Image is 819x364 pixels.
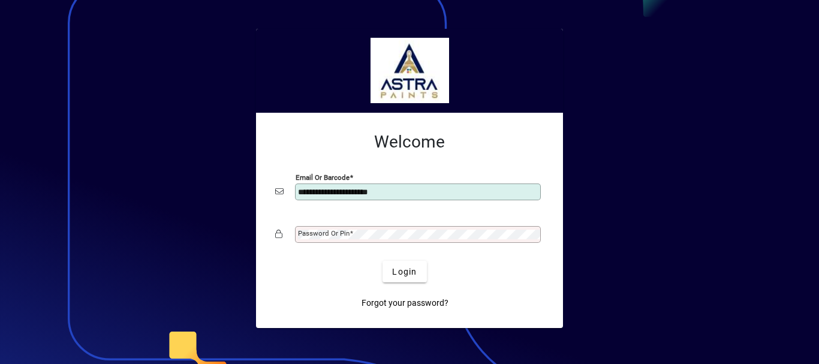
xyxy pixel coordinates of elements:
a: Forgot your password? [357,292,453,314]
mat-label: Password or Pin [298,229,350,237]
span: Login [392,266,417,278]
mat-label: Email or Barcode [296,173,350,182]
span: Forgot your password? [362,297,448,309]
button: Login [383,261,426,282]
h2: Welcome [275,132,544,152]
